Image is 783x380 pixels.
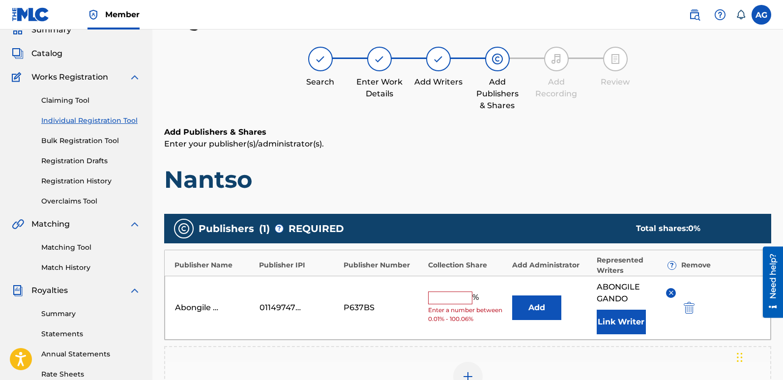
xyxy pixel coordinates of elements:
a: Public Search [685,5,704,25]
img: Top Rightsholder [87,9,99,21]
div: Add Recording [532,76,581,100]
img: Summary [12,24,24,36]
button: Add [512,295,561,320]
a: Matching Tool [41,242,141,253]
h6: Add Publishers & Shares [164,126,771,138]
span: Royalties [31,285,68,296]
span: ( 1 ) [259,221,270,236]
div: Represented Writers [597,255,676,276]
img: step indicator icon for Search [315,53,326,65]
div: Help [710,5,730,25]
img: 12a2ab48e56ec057fbd8.svg [684,302,695,314]
div: Total shares: [636,223,752,234]
img: step indicator icon for Add Writers [433,53,444,65]
span: ? [668,262,676,269]
img: step indicator icon for Enter Work Details [374,53,385,65]
img: Catalog [12,48,24,59]
a: Overclaims Tool [41,196,141,206]
span: ? [275,225,283,233]
iframe: Resource Center [755,247,783,318]
div: Add Administrator [512,260,592,270]
a: CatalogCatalog [12,48,62,59]
img: Works Registration [12,71,25,83]
a: Bulk Registration Tool [41,136,141,146]
img: expand [129,71,141,83]
img: step indicator icon for Add Publishers & Shares [492,53,503,65]
div: Publisher Number [344,260,423,270]
img: step indicator icon for Review [609,53,621,65]
a: Registration Drafts [41,156,141,166]
a: Registration History [41,176,141,186]
div: Drag [737,343,743,372]
div: Review [591,76,640,88]
div: Remove [681,260,761,270]
span: Summary [31,24,71,36]
a: SummarySummary [12,24,71,36]
img: step indicator icon for Add Recording [551,53,562,65]
img: Matching [12,218,24,230]
a: Match History [41,263,141,273]
span: Member [105,9,140,20]
span: Enter a number between 0.01% - 100.06% [428,306,508,323]
p: Enter your publisher(s)/administrator(s). [164,138,771,150]
img: search [689,9,700,21]
div: Add Publishers & Shares [473,76,522,112]
span: Publishers [199,221,254,236]
span: REQUIRED [289,221,344,236]
div: Need help? [11,7,24,52]
div: Search [296,76,345,88]
div: Publisher IPI [259,260,339,270]
img: expand [129,218,141,230]
img: publishers [178,223,190,234]
div: Notifications [736,10,746,20]
span: Catalog [31,48,62,59]
img: help [714,9,726,21]
h1: Nantso [164,165,771,194]
img: remove-from-list-button [667,289,675,296]
a: Claiming Tool [41,95,141,106]
div: Collection Share [428,260,508,270]
img: expand [129,285,141,296]
a: Annual Statements [41,349,141,359]
div: Enter Work Details [355,76,404,100]
iframe: Chat Widget [734,333,783,380]
span: % [472,292,481,304]
img: MLC Logo [12,7,50,22]
a: Statements [41,329,141,339]
div: User Menu [752,5,771,25]
span: Works Registration [31,71,108,83]
button: Link Writer [597,310,646,334]
div: Add Writers [414,76,463,88]
a: Individual Registration Tool [41,116,141,126]
img: Royalties [12,285,24,296]
div: Publisher Name [174,260,254,270]
a: Rate Sheets [41,369,141,380]
span: ABONGILE GANDO [597,281,659,305]
span: 0 % [688,224,700,233]
a: Summary [41,309,141,319]
span: Matching [31,218,70,230]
